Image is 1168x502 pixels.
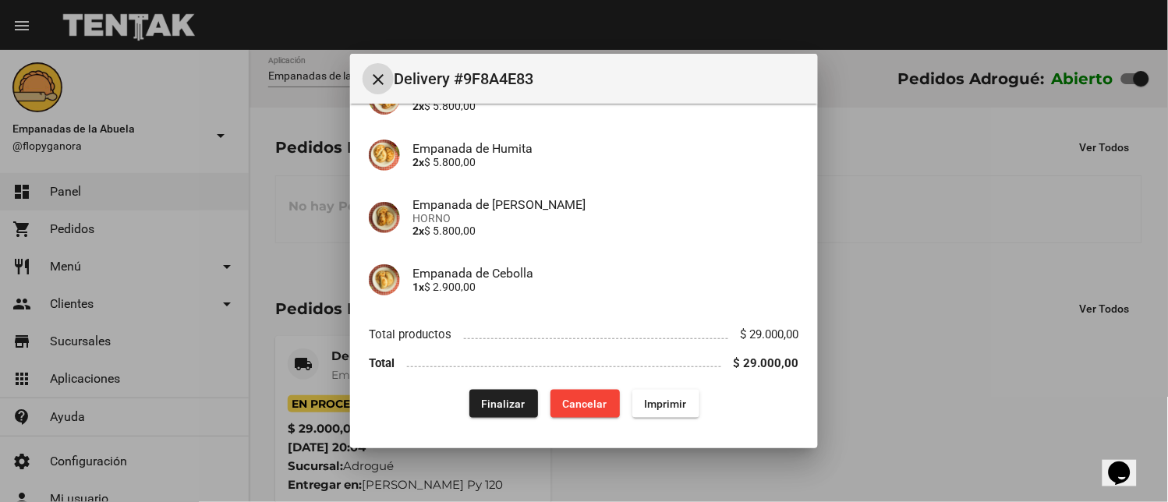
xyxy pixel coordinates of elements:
[412,266,799,281] h4: Empanada de Cebolla
[550,390,620,418] button: Cancelar
[412,100,424,112] b: 2x
[369,320,799,349] li: Total productos $ 29.000,00
[469,390,538,418] button: Finalizar
[412,156,424,168] b: 2x
[563,398,607,410] span: Cancelar
[1103,440,1152,486] iframe: chat widget
[412,224,424,237] b: 2x
[412,156,799,168] p: $ 5.800,00
[412,224,799,237] p: $ 5.800,00
[412,212,799,224] span: HORNO
[412,197,799,212] h4: Empanada de [PERSON_NAME]
[632,390,699,418] button: Imprimir
[369,348,799,377] li: Total $ 29.000,00
[369,70,388,89] mat-icon: Cerrar
[412,141,799,156] h4: Empanada de Humita
[394,66,805,91] span: Delivery #9F8A4E83
[645,398,687,410] span: Imprimir
[412,100,799,112] p: $ 5.800,00
[412,281,424,293] b: 1x
[412,281,799,293] p: $ 2.900,00
[369,264,400,295] img: 4c2ccd53-78ad-4b11-8071-b758d1175bd1.jpg
[369,140,400,171] img: 75ad1656-f1a0-4b68-b603-a72d084c9c4d.jpg
[363,63,394,94] button: Cerrar
[369,202,400,233] img: f753fea7-0f09-41b3-9a9e-ddb84fc3b359.jpg
[482,398,526,410] span: Finalizar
